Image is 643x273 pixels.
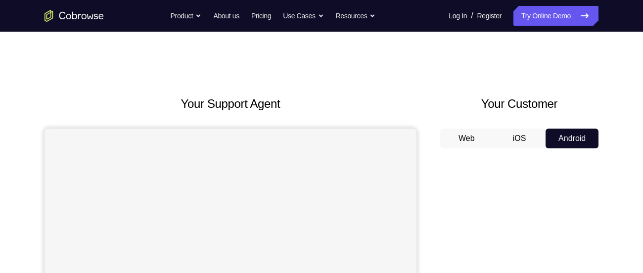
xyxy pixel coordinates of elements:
[213,6,239,26] a: About us
[513,6,598,26] a: Try Online Demo
[449,6,467,26] a: Log In
[546,129,598,148] button: Android
[477,6,502,26] a: Register
[440,129,493,148] button: Web
[45,10,104,22] a: Go to the home page
[336,6,376,26] button: Resources
[171,6,202,26] button: Product
[251,6,271,26] a: Pricing
[45,95,416,113] h2: Your Support Agent
[283,6,323,26] button: Use Cases
[471,10,473,22] span: /
[440,95,598,113] h2: Your Customer
[493,129,546,148] button: iOS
